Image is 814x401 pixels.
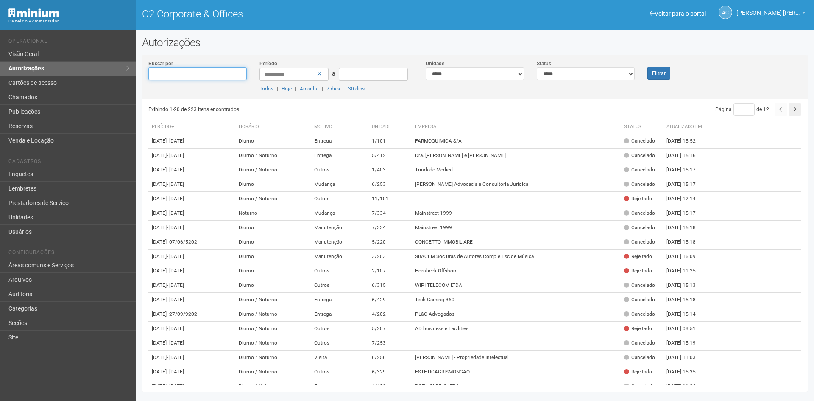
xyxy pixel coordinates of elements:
[167,167,184,173] span: - [DATE]
[235,120,311,134] th: Horário
[167,354,184,360] span: - [DATE]
[368,120,412,134] th: Unidade
[624,238,655,246] div: Cancelado
[311,221,368,235] td: Manutenção
[235,278,311,293] td: Diurno
[259,60,277,67] label: Período
[663,134,710,149] td: [DATE] 15:52
[412,250,621,264] td: SBACEM Soc Bras de Autores Comp e Esc de Música
[167,210,184,216] span: - [DATE]
[368,163,412,177] td: 1/403
[277,86,278,92] span: |
[311,307,368,322] td: Entrega
[348,86,365,92] a: 30 dias
[412,221,621,235] td: Mainstreet 1999
[624,282,655,289] div: Cancelado
[412,322,621,336] td: AD business e Facilities
[148,278,235,293] td: [DATE]
[311,336,368,351] td: Outros
[624,383,655,390] div: Cancelado
[311,278,368,293] td: Outros
[412,120,621,134] th: Empresa
[412,235,621,250] td: CONCETTO IMMOBILIARE
[167,383,184,389] span: - [DATE]
[368,250,412,264] td: 3/203
[624,210,655,217] div: Cancelado
[148,221,235,235] td: [DATE]
[235,192,311,206] td: Diurno / Noturno
[368,365,412,379] td: 6/329
[311,379,368,394] td: Entrega
[624,253,652,260] div: Rejeitado
[412,134,621,149] td: FARMOQUIMICA S/A
[368,379,412,394] td: 4/401
[235,134,311,149] td: Diurno
[167,224,184,230] span: - [DATE]
[311,192,368,206] td: Outros
[282,86,292,92] a: Hoje
[663,293,710,307] td: [DATE] 15:18
[412,278,621,293] td: WIPI TELECOM LTDA
[148,264,235,278] td: [DATE]
[295,86,296,92] span: |
[412,307,621,322] td: PL&C Advogados
[167,297,184,303] span: - [DATE]
[167,268,184,274] span: - [DATE]
[167,325,184,331] span: - [DATE]
[624,166,655,174] div: Cancelado
[663,336,710,351] td: [DATE] 15:19
[368,206,412,221] td: 7/334
[167,152,184,158] span: - [DATE]
[663,365,710,379] td: [DATE] 15:35
[736,1,800,16] span: Ana Carla de Carvalho Silva
[368,278,412,293] td: 6/315
[368,134,412,149] td: 1/101
[368,307,412,322] td: 4/202
[311,120,368,134] th: Motivo
[148,103,475,116] div: Exibindo 1-20 de 223 itens encontrados
[167,369,184,375] span: - [DATE]
[663,264,710,278] td: [DATE] 11:25
[368,235,412,250] td: 5/220
[148,351,235,365] td: [DATE]
[148,379,235,394] td: [DATE]
[148,120,235,134] th: Período
[142,8,468,20] h1: O2 Corporate & Offices
[300,86,318,92] a: Amanhã
[368,351,412,365] td: 6/256
[148,177,235,192] td: [DATE]
[167,196,184,202] span: - [DATE]
[537,60,551,67] label: Status
[368,221,412,235] td: 7/334
[624,224,655,231] div: Cancelado
[235,149,311,163] td: Diurno / Noturno
[8,158,129,167] li: Cadastros
[412,177,621,192] td: [PERSON_NAME] Advocacia e Consultoria Jurídica
[736,11,806,17] a: [PERSON_NAME] [PERSON_NAME]
[235,322,311,336] td: Diurno / Noturno
[663,221,710,235] td: [DATE] 15:18
[624,354,655,361] div: Cancelado
[235,336,311,351] td: Diurno / Noturno
[235,293,311,307] td: Diurno / Noturno
[148,206,235,221] td: [DATE]
[148,149,235,163] td: [DATE]
[663,149,710,163] td: [DATE] 15:16
[167,181,184,187] span: - [DATE]
[148,322,235,336] td: [DATE]
[311,206,368,221] td: Mudança
[621,120,663,134] th: Status
[624,368,652,376] div: Rejeitado
[343,86,345,92] span: |
[311,365,368,379] td: Outros
[8,250,129,258] li: Configurações
[167,282,184,288] span: - [DATE]
[148,163,235,177] td: [DATE]
[148,192,235,206] td: [DATE]
[624,325,652,332] div: Rejeitado
[663,120,710,134] th: Atualizado em
[412,163,621,177] td: Trindade Medical
[719,6,732,19] a: AC
[663,192,710,206] td: [DATE] 12:14
[8,17,129,25] div: Painel do Administrador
